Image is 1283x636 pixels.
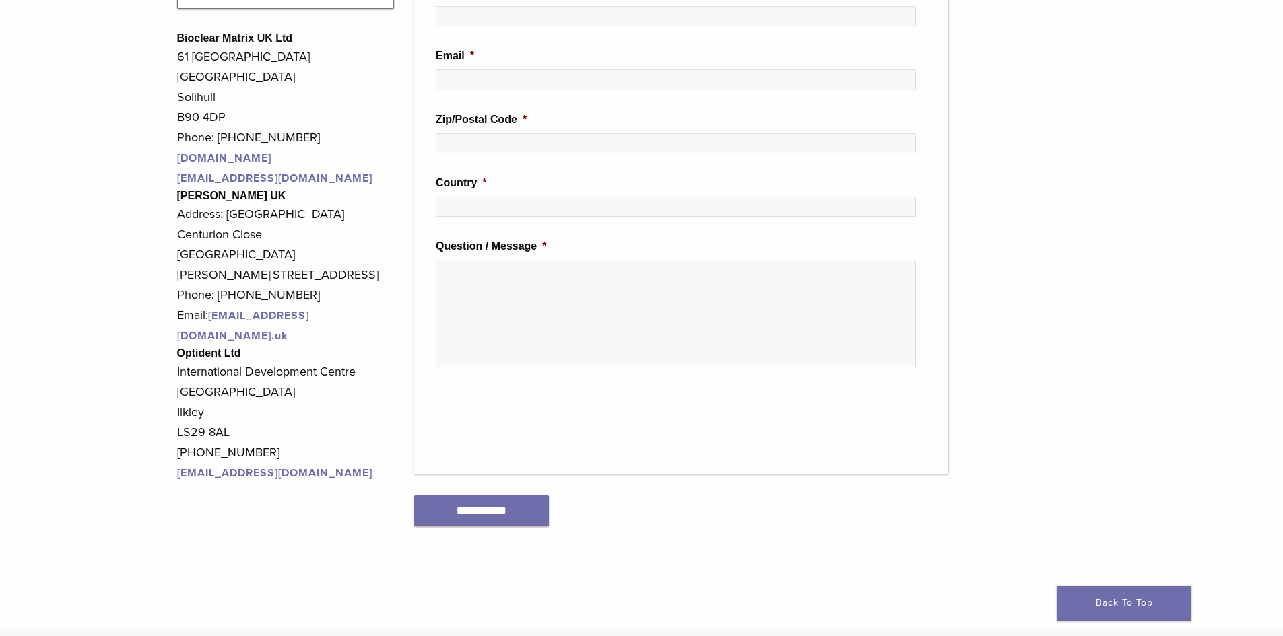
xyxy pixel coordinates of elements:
[436,240,547,254] label: Question / Message
[177,127,395,188] p: Phone: [PHONE_NUMBER]
[177,204,395,285] p: Address: [GEOGRAPHIC_DATA] Centurion Close [GEOGRAPHIC_DATA] [PERSON_NAME][STREET_ADDRESS]
[177,305,395,345] p: Email:
[177,190,286,201] strong: [PERSON_NAME] UK
[177,361,395,483] p: International Development Centre [GEOGRAPHIC_DATA] Ilkley LS29 8AL [PHONE_NUMBER]
[177,285,395,305] p: Phone: [PHONE_NUMBER]
[177,32,293,44] strong: Bioclear Matrix UK Ltd
[177,347,241,359] strong: Optident Ltd
[177,309,309,343] a: [EMAIL_ADDRESS][DOMAIN_NAME].uk
[177,172,372,185] a: [EMAIL_ADDRESS][DOMAIN_NAME]
[436,389,640,441] iframe: reCAPTCHA
[436,113,527,127] label: Zip/Postal Code
[177,46,395,127] p: 61 [GEOGRAPHIC_DATA] [GEOGRAPHIC_DATA] Solihull B90 4DP
[1057,586,1191,621] a: Back To Top
[436,49,474,63] label: Email
[177,151,271,165] a: [DOMAIN_NAME]
[177,466,372,480] a: [EMAIL_ADDRESS][DOMAIN_NAME]
[436,176,487,190] label: Country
